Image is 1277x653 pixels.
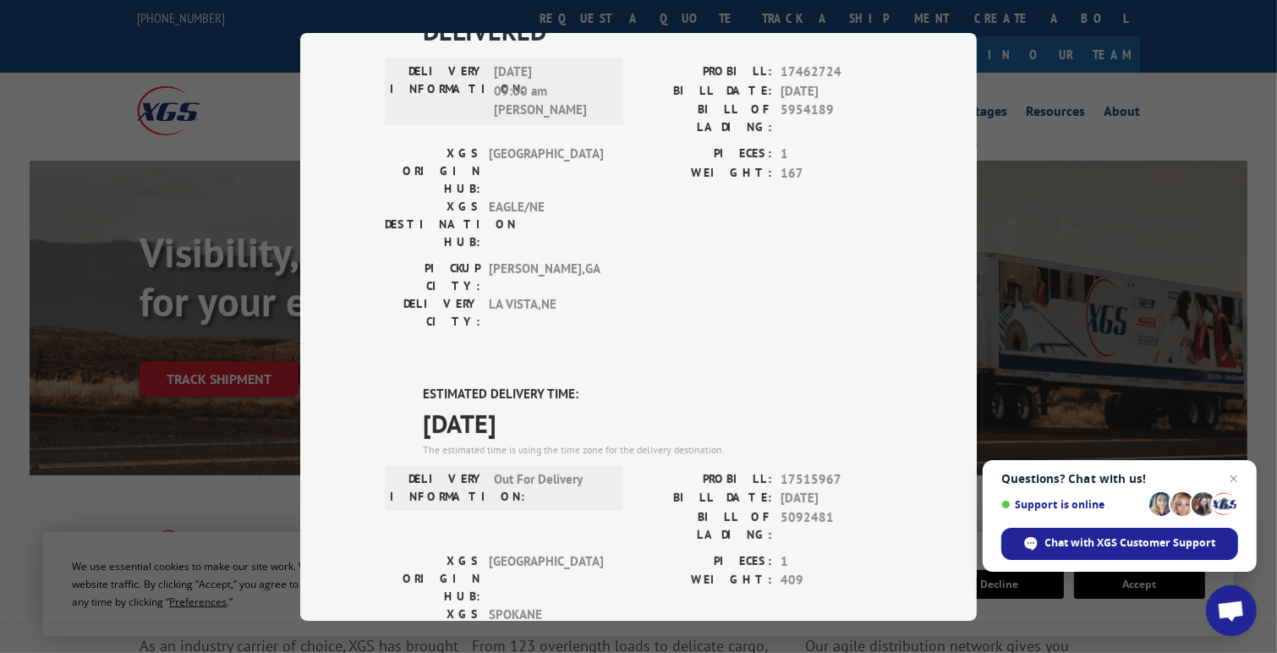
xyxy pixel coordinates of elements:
[781,551,892,571] span: 1
[781,489,892,508] span: [DATE]
[385,295,480,331] label: DELIVERY CITY:
[638,469,772,489] label: PROBILL:
[638,571,772,590] label: WEIGHT:
[781,571,892,590] span: 409
[489,145,603,198] span: [GEOGRAPHIC_DATA]
[781,81,892,101] span: [DATE]
[423,12,892,50] span: DELIVERED
[638,145,772,164] label: PIECES:
[423,385,892,404] label: ESTIMATED DELIVERY TIME:
[781,101,892,136] span: 5954189
[385,551,480,605] label: XGS ORIGIN HUB:
[494,63,608,120] span: [DATE] 09:00 am [PERSON_NAME]
[385,198,480,251] label: XGS DESTINATION HUB:
[638,63,772,82] label: PROBILL:
[1206,585,1257,636] div: Open chat
[385,145,480,198] label: XGS ORIGIN HUB:
[638,163,772,183] label: WEIGHT:
[781,508,892,543] span: 5092481
[781,145,892,164] span: 1
[489,295,603,331] span: LA VISTA , NE
[1224,469,1244,489] span: Close chat
[781,469,892,489] span: 17515967
[638,101,772,136] label: BILL OF LADING:
[494,469,608,505] span: Out For Delivery
[1001,528,1238,560] div: Chat with XGS Customer Support
[1001,472,1238,486] span: Questions? Chat with us!
[781,163,892,183] span: 167
[781,63,892,82] span: 17462724
[390,469,485,505] label: DELIVERY INFORMATION:
[489,198,603,251] span: EAGLE/NE
[423,442,892,457] div: The estimated time is using the time zone for the delivery destination.
[638,489,772,508] label: BILL DATE:
[423,403,892,442] span: [DATE]
[638,81,772,101] label: BILL DATE:
[390,63,485,120] label: DELIVERY INFORMATION:
[489,260,603,295] span: [PERSON_NAME] , GA
[489,551,603,605] span: [GEOGRAPHIC_DATA]
[638,551,772,571] label: PIECES:
[1045,535,1216,551] span: Chat with XGS Customer Support
[385,260,480,295] label: PICKUP CITY:
[1001,498,1143,511] span: Support is online
[638,508,772,543] label: BILL OF LADING:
